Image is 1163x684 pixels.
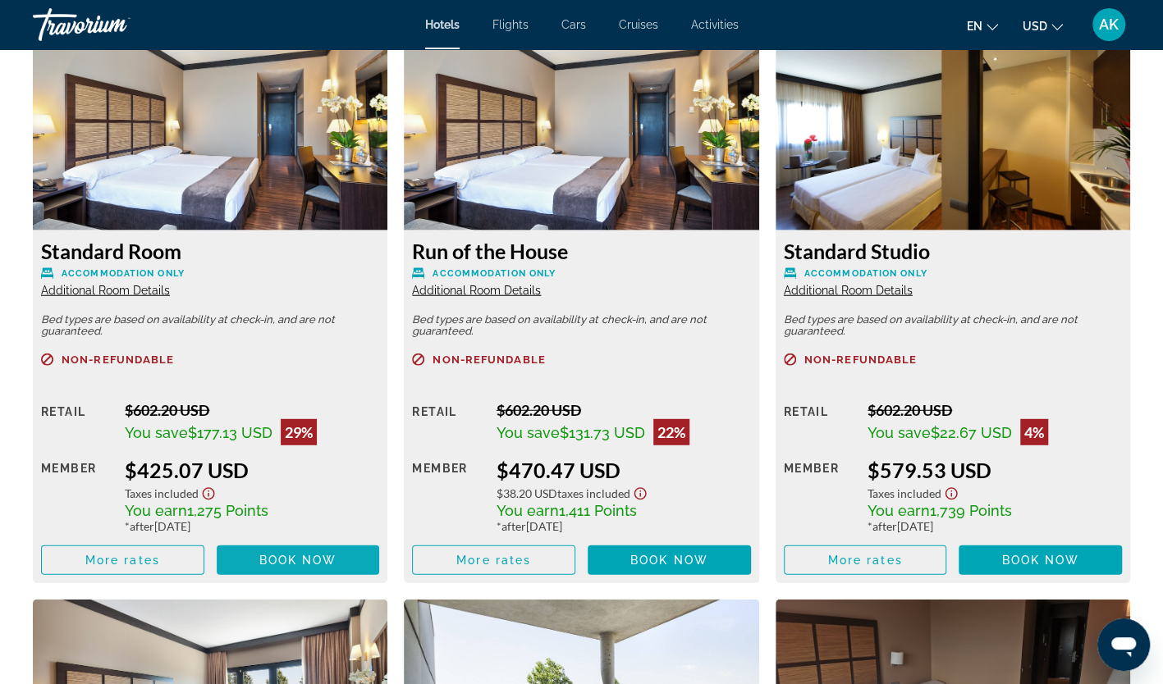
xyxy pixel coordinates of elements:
[412,239,750,263] h3: Run of the House
[501,519,526,533] span: after
[967,14,998,38] button: Change language
[130,519,154,533] span: after
[941,482,961,501] button: Show Taxes and Fees disclaimer
[1099,16,1119,33] span: AK
[868,458,1122,482] div: $579.53 USD
[125,502,187,519] span: You earn
[959,545,1122,575] button: Book now
[653,419,689,445] div: 22%
[433,354,545,365] span: Non-refundable
[41,314,379,337] p: Bed types are based on availability at check-in, and are not guaranteed.
[412,284,541,297] span: Additional Room Details
[41,458,112,533] div: Member
[33,3,197,46] a: Travorium
[456,554,531,567] span: More rates
[1020,419,1048,445] div: 4%
[497,486,557,500] span: $38.20 USD
[557,486,630,500] span: Taxes included
[868,486,941,500] span: Taxes included
[412,545,575,575] button: More rates
[85,554,160,567] span: More rates
[41,401,112,445] div: Retail
[619,18,658,31] a: Cruises
[784,239,1122,263] h3: Standard Studio
[560,424,645,441] span: $131.73 USD
[868,519,1122,533] div: * [DATE]
[62,268,185,279] span: Accommodation Only
[41,284,170,297] span: Additional Room Details
[412,314,750,337] p: Bed types are based on availability at check-in, and are not guaranteed.
[1001,554,1079,567] span: Book now
[561,18,586,31] a: Cars
[930,502,1012,519] span: 1,739 Points
[776,25,1130,230] img: Standard Studio
[199,482,218,501] button: Show Taxes and Fees disclaimer
[691,18,739,31] a: Activities
[41,239,379,263] h3: Standard Room
[281,419,317,445] div: 29%
[868,502,930,519] span: You earn
[125,458,379,482] div: $425.07 USD
[125,401,379,419] div: $602.20 USD
[492,18,529,31] a: Flights
[630,554,708,567] span: Book now
[497,401,751,419] div: $602.20 USD
[217,545,380,575] button: Book now
[1023,20,1047,33] span: USD
[125,424,188,441] span: You save
[868,424,931,441] span: You save
[868,401,1122,419] div: $602.20 USD
[827,554,902,567] span: More rates
[412,458,483,533] div: Member
[433,268,556,279] span: Accommodation Only
[784,545,947,575] button: More rates
[931,424,1012,441] span: $22.67 USD
[804,354,917,365] span: Non-refundable
[259,554,337,567] span: Book now
[784,314,1122,337] p: Bed types are based on availability at check-in, and are not guaranteed.
[784,401,855,445] div: Retail
[33,25,387,230] img: Standard Room
[784,458,855,533] div: Member
[188,424,272,441] span: $177.13 USD
[1087,7,1130,42] button: User Menu
[1097,618,1150,671] iframe: Кнопка запуска окна обмена сообщениями
[784,284,913,297] span: Additional Room Details
[497,424,560,441] span: You save
[412,401,483,445] div: Retail
[497,458,751,482] div: $470.47 USD
[425,18,460,31] a: Hotels
[630,482,650,501] button: Show Taxes and Fees disclaimer
[497,519,751,533] div: * [DATE]
[1023,14,1063,38] button: Change currency
[497,502,559,519] span: You earn
[187,502,268,519] span: 1,275 Points
[404,25,758,230] img: Run of the House
[967,20,982,33] span: en
[125,519,379,533] div: * [DATE]
[872,519,897,533] span: after
[41,545,204,575] button: More rates
[62,354,174,365] span: Non-refundable
[588,545,751,575] button: Book now
[804,268,927,279] span: Accommodation Only
[125,486,199,500] span: Taxes included
[559,502,637,519] span: 1,411 Points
